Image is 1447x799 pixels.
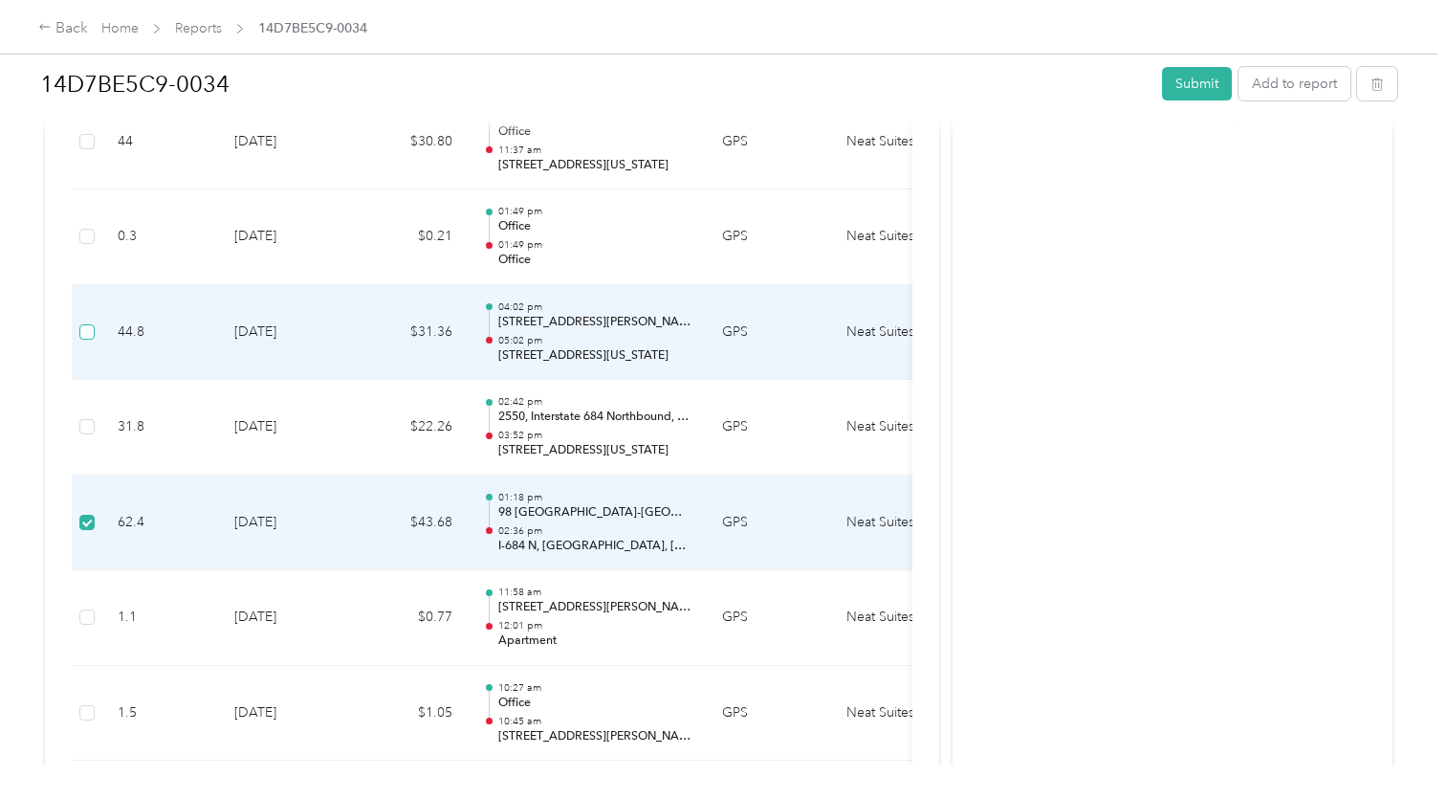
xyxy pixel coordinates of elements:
button: Submit [1162,67,1232,100]
a: Home [101,20,139,36]
td: 62.4 [102,476,219,571]
p: 2550, Interstate 684 Northbound, [GEOGRAPHIC_DATA], [GEOGRAPHIC_DATA], [US_STATE], 10509, [GEOGRA... [498,409,691,426]
p: [STREET_ADDRESS][US_STATE] [498,442,691,459]
p: [STREET_ADDRESS][US_STATE] [498,157,691,174]
iframe: Everlance-gr Chat Button Frame [1340,692,1447,799]
p: 11:58 am [498,586,691,599]
p: 10:27 am [498,681,691,695]
td: [DATE] [219,95,353,190]
p: 05:02 pm [498,334,691,347]
td: 44.8 [102,285,219,381]
td: GPS [707,666,831,762]
p: 10:45 am [498,715,691,728]
td: $1.05 [353,666,468,762]
td: GPS [707,189,831,285]
p: [STREET_ADDRESS][PERSON_NAME] [498,728,691,745]
td: $0.21 [353,189,468,285]
td: $31.36 [353,285,468,381]
p: 98 [GEOGRAPHIC_DATA]-[GEOGRAPHIC_DATA], [GEOGRAPHIC_DATA] [498,504,691,522]
span: 14D7BE5C9-0034 [258,18,367,38]
td: GPS [707,95,831,190]
td: GPS [707,285,831,381]
h1: 14D7BE5C9-0034 [40,61,1149,107]
td: Neat Suites LLC [831,189,975,285]
td: Neat Suites LLC [831,476,975,571]
td: $0.77 [353,570,468,666]
td: $22.26 [353,380,468,476]
p: [STREET_ADDRESS][US_STATE] [498,347,691,365]
td: [DATE] [219,476,353,571]
td: 0.3 [102,189,219,285]
td: 31.8 [102,380,219,476]
a: Reports [175,20,222,36]
td: Neat Suites LLC [831,285,975,381]
td: Neat Suites LLC [831,380,975,476]
td: 44 [102,95,219,190]
td: [DATE] [219,285,353,381]
td: [DATE] [219,189,353,285]
td: [DATE] [219,380,353,476]
td: GPS [707,380,831,476]
p: [STREET_ADDRESS][PERSON_NAME][US_STATE] [498,314,691,331]
p: Office [498,218,691,235]
p: I-684 N, [GEOGRAPHIC_DATA], [GEOGRAPHIC_DATA] [498,538,691,555]
p: 01:18 pm [498,491,691,504]
div: Back [38,17,88,40]
td: Neat Suites LLC [831,95,975,190]
td: 1.1 [102,570,219,666]
button: Add to report [1239,67,1350,100]
td: [DATE] [219,666,353,762]
p: Apartment [498,633,691,650]
p: 02:42 pm [498,395,691,409]
td: GPS [707,570,831,666]
p: 04:02 pm [498,300,691,314]
p: Office [498,695,691,712]
p: 03:52 pm [498,429,691,442]
p: 11:37 am [498,144,691,157]
p: [STREET_ADDRESS][PERSON_NAME] [498,599,691,616]
td: GPS [707,476,831,571]
td: Neat Suites LLC [831,666,975,762]
p: 01:49 pm [498,205,691,218]
p: 01:49 pm [498,238,691,252]
td: Neat Suites LLC [831,570,975,666]
td: $43.68 [353,476,468,571]
td: [DATE] [219,570,353,666]
td: 1.5 [102,666,219,762]
p: 02:36 pm [498,524,691,538]
p: Office [498,252,691,269]
td: $30.80 [353,95,468,190]
p: 12:01 pm [498,619,691,633]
